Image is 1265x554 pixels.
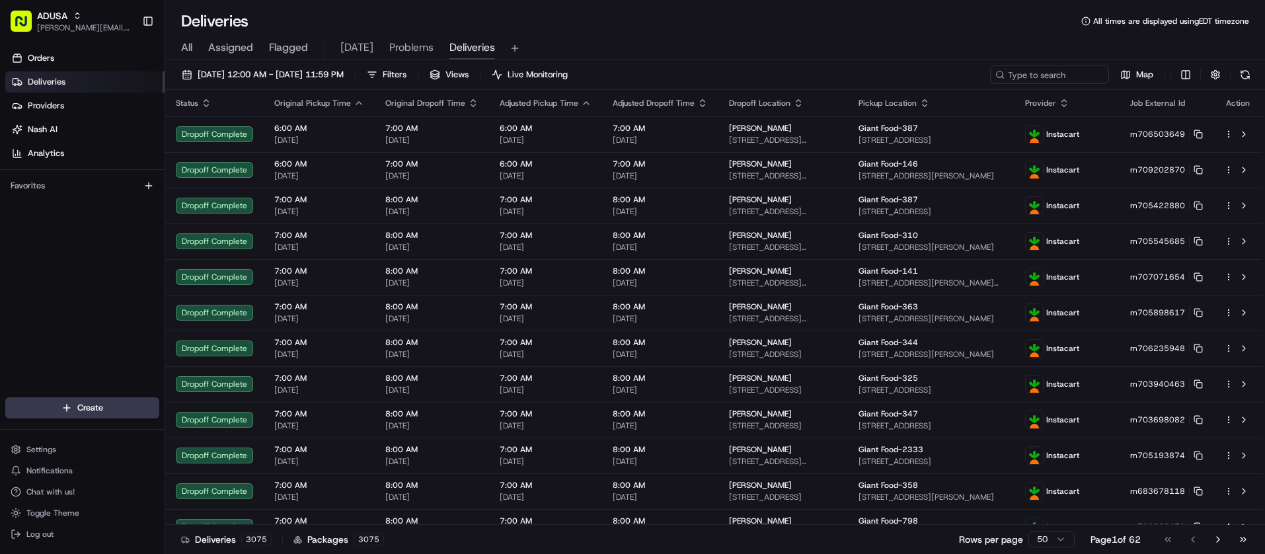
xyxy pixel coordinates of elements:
span: 7:00 AM [274,409,364,419]
span: [DATE] 12:00 AM - [DATE] 11:59 PM [198,69,344,81]
div: Favorites [5,175,159,196]
span: 8:00 AM [385,516,479,526]
button: m706383470 [1130,522,1203,532]
span: 7:00 AM [274,301,364,312]
span: Giant Food-387 [859,123,918,134]
span: m703940463 [1130,379,1185,389]
span: Pickup Location [859,98,917,108]
a: Analytics [5,143,165,164]
span: 8:00 AM [385,337,479,348]
span: 8:00 AM [613,230,708,241]
span: 7:00 AM [385,123,479,134]
span: Giant Food-387 [859,194,918,205]
a: 📗Knowledge Base [8,186,106,210]
a: 💻API Documentation [106,186,217,210]
img: profile_instacart_ahold_partner.png [1026,161,1043,178]
span: [PERSON_NAME] [729,266,792,276]
span: [DATE] [274,171,364,181]
span: m705422880 [1130,200,1185,211]
span: [DATE] [500,492,592,502]
button: [PERSON_NAME][EMAIL_ADDRESS][PERSON_NAME][DOMAIN_NAME] [37,22,132,33]
span: All times are displayed using EDT timezone [1093,16,1249,26]
span: 6:00 AM [274,123,364,134]
span: m707071654 [1130,272,1185,282]
span: [DATE] [385,242,479,253]
span: Instacart [1046,379,1079,389]
span: [DATE] [385,313,479,324]
span: [DATE] [613,171,708,181]
span: [STREET_ADDRESS] [859,456,1004,467]
span: [STREET_ADDRESS] [729,420,837,431]
img: profile_instacart_ahold_partner.png [1026,483,1043,500]
span: 8:00 AM [613,480,708,491]
span: Status [176,98,198,108]
span: [DATE] [500,313,592,324]
img: profile_instacart_ahold_partner.png [1026,376,1043,393]
span: 7:00 AM [274,266,364,276]
div: Start new chat [45,126,217,139]
button: m703698082 [1130,415,1203,425]
span: Instacart [1046,272,1079,282]
button: Notifications [5,461,159,480]
button: Map [1114,65,1159,84]
span: [STREET_ADDRESS][PERSON_NAME] [729,242,837,253]
img: profile_instacart_ahold_partner.png [1026,518,1043,535]
span: Instacart [1046,236,1079,247]
span: [PERSON_NAME] [729,516,792,526]
span: 8:00 AM [613,444,708,455]
span: [DATE] [613,135,708,145]
div: 3075 [241,534,272,545]
span: 8:00 AM [613,337,708,348]
span: [STREET_ADDRESS] [729,492,837,502]
img: profile_instacart_ahold_partner.png [1026,233,1043,250]
a: Orders [5,48,165,69]
button: Chat with us! [5,483,159,501]
span: Nash AI [28,124,57,136]
span: [DATE] [613,456,708,467]
button: ADUSA[PERSON_NAME][EMAIL_ADDRESS][PERSON_NAME][DOMAIN_NAME] [5,5,137,37]
span: [PERSON_NAME] [729,480,792,491]
span: [DATE] [274,313,364,324]
span: [STREET_ADDRESS][PERSON_NAME] [859,349,1004,360]
div: Packages [293,533,384,546]
span: Orders [28,52,54,64]
span: [DATE] [274,385,364,395]
span: [DATE] [500,242,592,253]
span: [DATE] [385,456,479,467]
input: Type to search [990,65,1109,84]
span: [DATE] [385,278,479,288]
span: m705898617 [1130,307,1185,318]
button: Refresh [1236,65,1254,84]
span: Deliveries [449,40,495,56]
img: profile_instacart_ahold_partner.png [1026,340,1043,357]
span: Settings [26,444,56,455]
span: [DATE] [274,135,364,145]
p: Rows per page [959,533,1023,546]
span: Instacart [1046,129,1079,139]
button: m705545685 [1130,236,1203,247]
span: m705193874 [1130,450,1185,461]
span: 7:00 AM [500,373,592,383]
span: [STREET_ADDRESS] [729,349,837,360]
span: Adjusted Pickup Time [500,98,578,108]
span: [DATE] [385,385,479,395]
span: m709202870 [1130,165,1185,175]
span: [DATE] [274,278,364,288]
span: [STREET_ADDRESS][PERSON_NAME] [859,313,1004,324]
button: m706235948 [1130,343,1203,354]
span: [STREET_ADDRESS][PERSON_NAME] [729,135,837,145]
span: 8:00 AM [613,266,708,276]
span: [PERSON_NAME] [729,230,792,241]
span: Create [77,402,103,414]
img: profile_instacart_ahold_partner.png [1026,126,1043,143]
span: [DATE] [613,313,708,324]
span: [DATE] [340,40,373,56]
span: m706383470 [1130,522,1185,532]
span: [PERSON_NAME] [729,409,792,419]
span: 8:00 AM [613,409,708,419]
button: Views [424,65,475,84]
span: [DATE] [613,385,708,395]
span: [DATE] [274,456,364,467]
span: 8:00 AM [385,194,479,205]
span: Giant Food-347 [859,409,918,419]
